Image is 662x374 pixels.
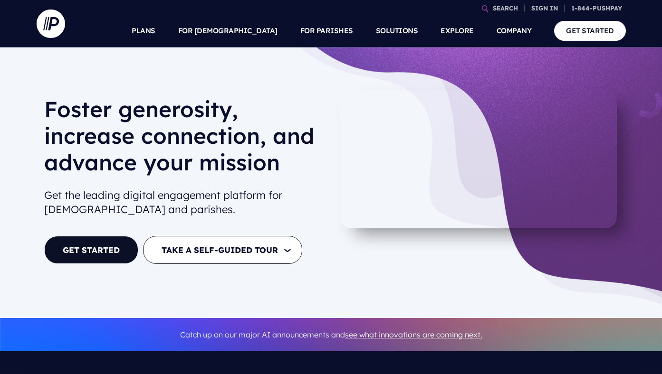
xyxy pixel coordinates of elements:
a: PLANS [132,14,155,47]
button: TAKE A SELF-GUIDED TOUR [143,236,302,264]
a: FOR PARISHES [300,14,353,47]
p: Catch up on our major AI announcements and [44,324,618,346]
a: GET STARTED [554,21,626,40]
a: FOR [DEMOGRAPHIC_DATA] [178,14,278,47]
a: GET STARTED [44,236,138,264]
a: EXPLORE [441,14,474,47]
a: COMPANY [497,14,532,47]
a: see what innovations are coming next. [345,330,482,339]
a: SOLUTIONS [376,14,418,47]
h1: Foster generosity, increase connection, and advance your mission [44,96,324,183]
h2: Get the leading digital engagement platform for [DEMOGRAPHIC_DATA] and parishes. [44,184,324,221]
